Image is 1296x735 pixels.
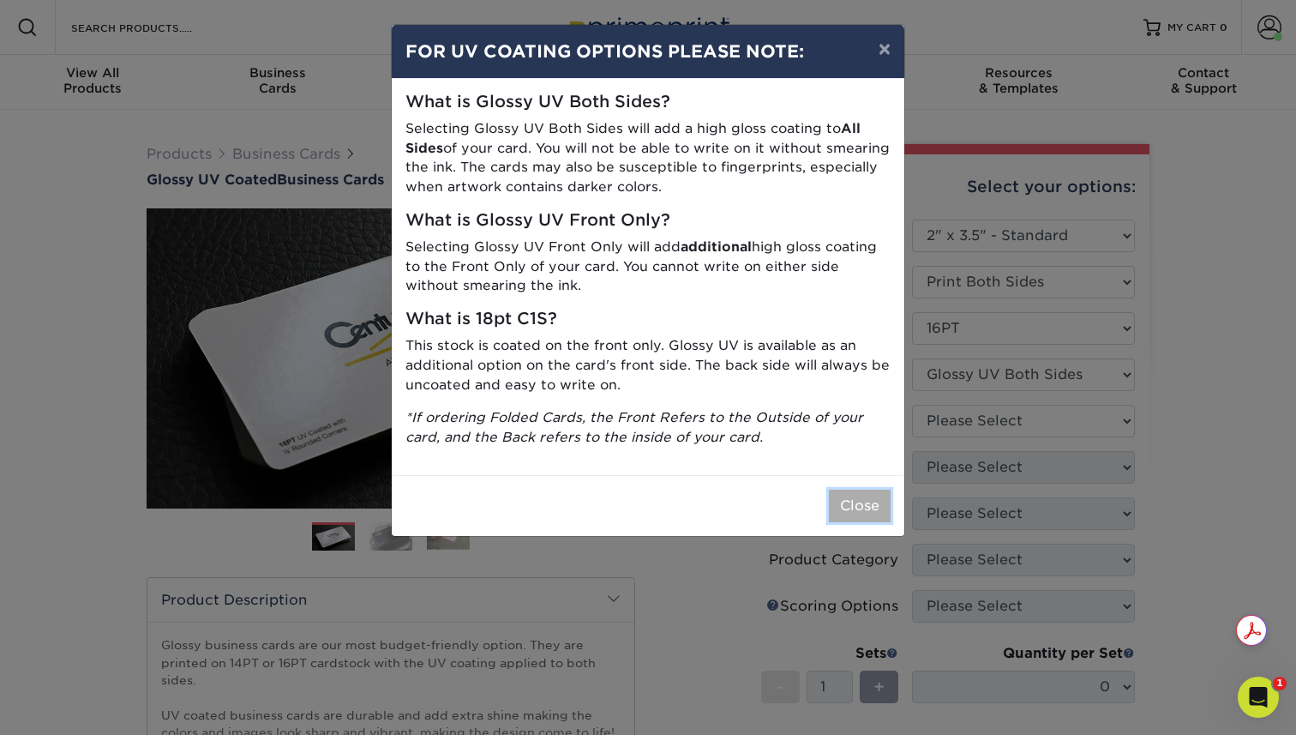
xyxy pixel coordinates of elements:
iframe: Intercom live chat [1238,677,1279,718]
h5: What is Glossy UV Front Only? [405,211,891,231]
h5: What is 18pt C1S? [405,310,891,329]
span: 1 [1273,677,1287,690]
i: *If ordering Folded Cards, the Front Refers to the Outside of your card, and the Back refers to t... [405,409,863,445]
p: This stock is coated on the front only. Glossy UV is available as an additional option on the car... [405,336,891,395]
p: Selecting Glossy UV Front Only will add high gloss coating to the Front Only of your card. You ca... [405,238,891,296]
strong: All Sides [405,120,861,156]
p: Selecting Glossy UV Both Sides will add a high gloss coating to of your card. You will not be abl... [405,119,891,197]
strong: additional [681,238,752,255]
button: Close [829,490,891,522]
h4: FOR UV COATING OPTIONS PLEASE NOTE: [405,39,891,64]
button: × [865,25,904,73]
h5: What is Glossy UV Both Sides? [405,93,891,112]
